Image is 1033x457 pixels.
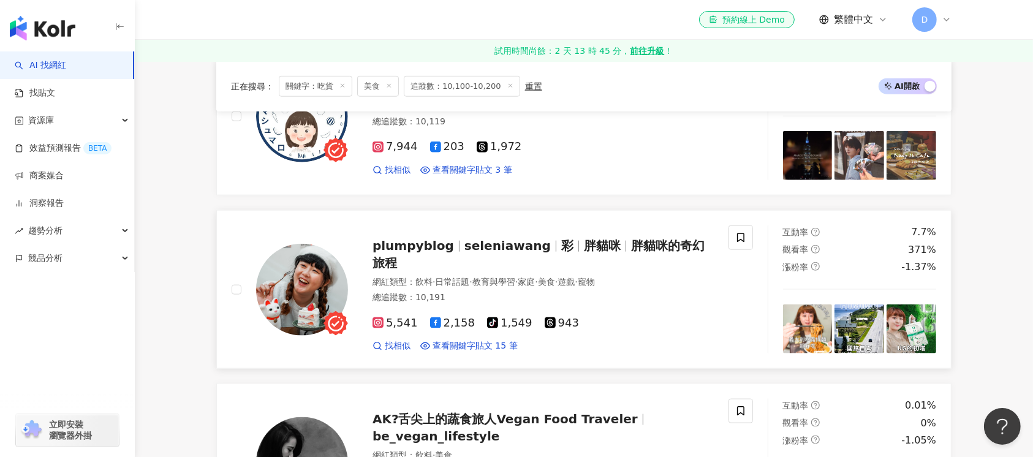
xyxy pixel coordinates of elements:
[901,260,936,274] div: -1.37%
[135,40,1033,62] a: 試用時間尚餘：2 天 13 時 45 分，前往升級！
[256,70,348,162] img: KOL Avatar
[373,116,714,128] div: 總追蹤數 ： 10,119
[555,277,558,287] span: ·
[373,340,411,352] a: 找相似
[373,412,638,426] span: AK?舌尖上的蔬食旅人Vegan Food Traveler
[783,131,833,181] img: post-image
[525,81,542,91] div: 重置
[279,76,352,97] span: 關鍵字：吃貨
[404,76,520,97] span: 追蹤數：10,100-10,200
[630,45,664,57] strong: 前往升級
[49,419,92,441] span: 立即安裝 瀏覽器外掛
[783,227,809,237] span: 互動率
[921,13,928,26] span: D
[231,81,274,91] span: 正在搜尋 ：
[15,142,112,154] a: 效益預測報告BETA
[709,13,785,26] div: 預約線上 Demo
[584,238,621,253] span: 胖貓咪
[20,420,44,440] img: chrome extension
[887,304,936,354] img: post-image
[433,277,435,287] span: ·
[15,227,23,235] span: rise
[469,277,472,287] span: ·
[811,228,820,236] span: question-circle
[433,164,512,176] span: 查看關鍵字貼文 3 筆
[385,164,411,176] span: 找相似
[15,170,64,182] a: 商案媒合
[385,340,411,352] span: 找相似
[357,76,399,97] span: 美食
[515,277,518,287] span: ·
[216,37,952,195] a: KOL Avatar糖仔呷脂肪｜台北美食 宅配 開箱 日常｜抽獎進行中 ·͜·♡網紅類型：甜點·台灣旅遊·藝術與娛樂·飲料·美食總追蹤數：10,1197,9442031,972找相似查看關鍵字貼...
[373,429,499,444] span: be_vegan_lifestyle
[420,164,512,176] a: 查看關鍵字貼文 3 筆
[373,317,418,330] span: 5,541
[783,304,833,354] img: post-image
[901,434,936,447] div: -1.05%
[464,238,551,253] span: seleniawang
[216,210,952,369] a: KOL Avatarplumpyblogseleniawang彩胖貓咪胖貓咪的奇幻旅程網紅類型：飲料·日常話題·教育與學習·家庭·美食·遊戲·寵物總追蹤數：10,1915,5412,1581,5...
[28,107,54,134] span: 資源庫
[834,304,884,354] img: post-image
[783,244,809,254] span: 觀看率
[420,340,518,352] a: 查看關鍵字貼文 15 筆
[783,436,809,445] span: 漲粉率
[433,340,518,352] span: 查看關鍵字貼文 15 筆
[811,401,820,410] span: question-circle
[783,262,809,272] span: 漲粉率
[373,292,714,304] div: 總追蹤數 ： 10,191
[15,197,64,210] a: 洞察報告
[984,408,1021,445] iframe: Help Scout Beacon - Open
[783,418,809,428] span: 觀看率
[28,217,62,244] span: 趨勢分析
[373,276,714,289] div: 網紅類型 ：
[28,244,62,272] span: 競品分析
[811,418,820,427] span: question-circle
[518,277,535,287] span: 家庭
[10,16,75,40] img: logo
[256,244,348,336] img: KOL Avatar
[811,245,820,254] span: question-circle
[908,243,936,257] div: 371%
[545,317,579,330] span: 943
[477,140,522,153] span: 1,972
[834,13,873,26] span: 繁體中文
[699,11,795,28] a: 預約線上 Demo
[558,277,575,287] span: 遊戲
[538,277,555,287] span: 美食
[783,401,809,410] span: 互動率
[905,399,936,412] div: 0.01%
[887,131,936,181] img: post-image
[811,262,820,271] span: question-circle
[921,417,936,430] div: 0%
[911,225,936,239] div: 7.7%
[575,277,577,287] span: ·
[561,238,573,253] span: 彩
[415,277,433,287] span: 飲料
[16,414,119,447] a: chrome extension立即安裝 瀏覽器外掛
[373,164,411,176] a: 找相似
[15,59,66,72] a: searchAI 找網紅
[472,277,515,287] span: 教育與學習
[373,140,418,153] span: 7,944
[435,277,469,287] span: 日常話題
[487,317,532,330] span: 1,549
[811,436,820,444] span: question-circle
[430,140,464,153] span: 203
[535,277,537,287] span: ·
[834,131,884,181] img: post-image
[430,317,475,330] span: 2,158
[578,277,595,287] span: 寵物
[15,87,55,99] a: 找貼文
[373,238,454,253] span: plumpyblog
